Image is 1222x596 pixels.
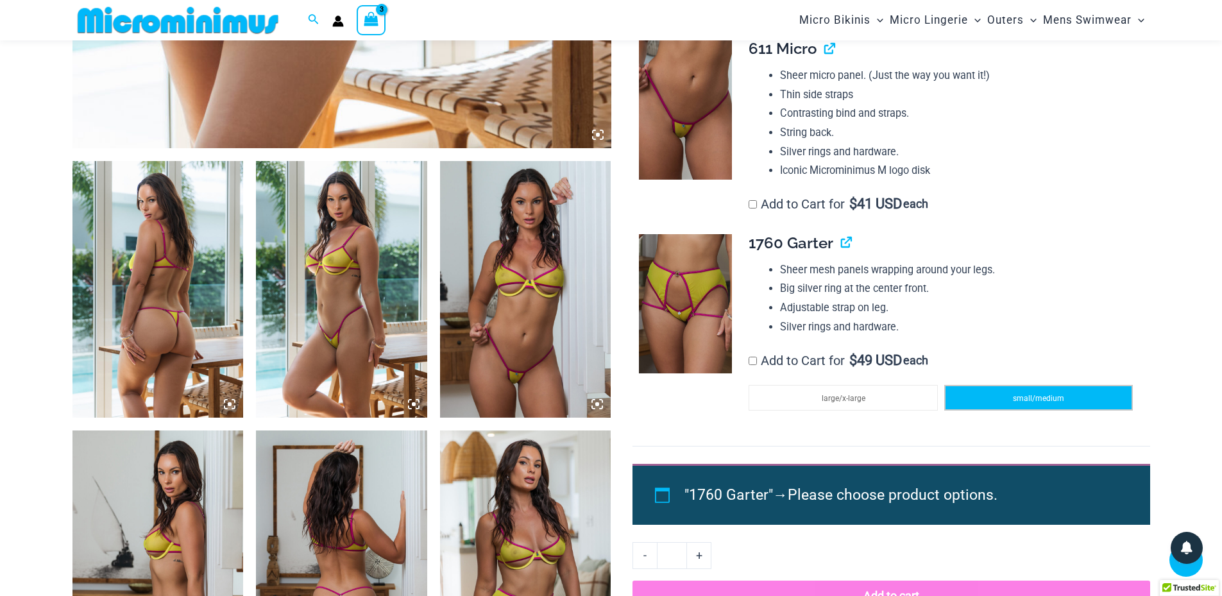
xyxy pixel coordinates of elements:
a: Micro LingerieMenu ToggleMenu Toggle [887,4,984,37]
img: Dangers Kiss Solar Flair 6060 Thong 1760 Garter 03 [639,234,732,374]
span: $ [849,352,857,368]
li: Thin side straps [780,85,1139,105]
a: Search icon link [308,12,319,28]
img: Dangers Kiss Solar Flair 1060 Bra 6060 Thong [256,161,427,418]
span: each [903,354,928,367]
nav: Site Navigation [794,2,1150,38]
input: Add to Cart for$41 USD each [749,200,757,209]
li: Silver rings and hardware. [780,142,1139,162]
img: Dangers Kiss Solar Flair 1060 Bra 611 Micro [440,161,611,418]
li: Sheer mesh panels wrapping around your legs. [780,260,1139,280]
li: Silver rings and hardware. [780,318,1139,337]
li: Sheer micro panel. (Just the way you want it!) [780,66,1139,85]
label: Add to Cart for [749,196,928,212]
span: small/medium [1013,394,1064,403]
a: - [632,542,657,569]
a: Account icon link [332,15,344,27]
a: + [687,542,711,569]
span: Menu Toggle [1024,4,1037,37]
img: MM SHOP LOGO FLAT [72,6,284,35]
span: large/x-large [822,394,865,403]
span: Menu Toggle [968,4,981,37]
img: Dangers Kiss Solar Flair 611 Micro [639,40,732,180]
li: → [684,481,1121,510]
span: Menu Toggle [870,4,883,37]
a: Micro BikinisMenu ToggleMenu Toggle [796,4,887,37]
a: View Shopping Cart, 3 items [357,5,386,35]
span: Mens Swimwear [1043,4,1132,37]
span: Micro Lingerie [890,4,968,37]
span: Outers [987,4,1024,37]
span: each [903,198,928,210]
span: $ [849,196,857,212]
span: Micro Bikinis [799,4,870,37]
li: String back. [780,123,1139,142]
a: OutersMenu ToggleMenu Toggle [984,4,1040,37]
li: Contrasting bind and straps. [780,104,1139,123]
img: Dangers Kiss Solar Flair 1060 Bra 6060 Thong [72,161,244,418]
li: large/x-large [749,385,937,411]
span: "1760 Garter" [684,486,773,504]
li: Big silver ring at the center front. [780,279,1139,298]
span: 1760 Garter [749,234,833,252]
label: Add to Cart for [749,353,928,368]
span: 611 Micro [749,39,817,58]
li: Iconic Microminimus M logo disk [780,161,1139,180]
span: Please choose product options. [788,486,997,504]
input: Add to Cart for$49 USD each [749,357,757,365]
li: Adjustable strap on leg. [780,298,1139,318]
input: Product quantity [657,542,687,569]
a: Mens SwimwearMenu ToggleMenu Toggle [1040,4,1148,37]
span: Menu Toggle [1132,4,1144,37]
span: 41 USD [849,198,902,210]
li: small/medium [944,385,1133,411]
span: 49 USD [849,354,902,367]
